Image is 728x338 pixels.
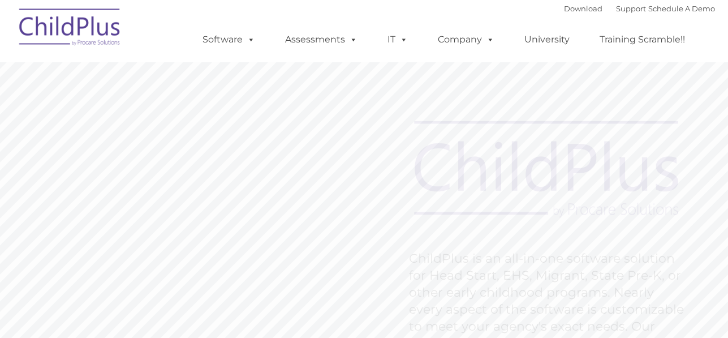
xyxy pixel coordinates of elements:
a: Support [616,4,646,13]
a: Software [191,28,266,51]
img: ChildPlus by Procare Solutions [14,1,127,57]
a: IT [376,28,419,51]
a: Assessments [274,28,369,51]
a: University [513,28,581,51]
a: Download [564,4,602,13]
a: Training Scramble!! [588,28,696,51]
a: Company [427,28,506,51]
font: | [564,4,715,13]
a: Schedule A Demo [648,4,715,13]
